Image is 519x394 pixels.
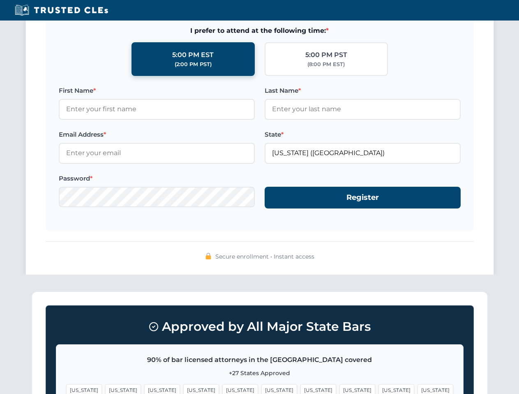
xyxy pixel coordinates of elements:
[66,355,453,365] p: 90% of bar licensed attorneys in the [GEOGRAPHIC_DATA] covered
[265,86,461,96] label: Last Name
[305,50,347,60] div: 5:00 PM PST
[215,252,314,261] span: Secure enrollment • Instant access
[265,187,461,208] button: Register
[265,143,461,163] input: Florida (FL)
[59,86,255,96] label: First Name
[265,130,461,140] label: State
[59,25,461,36] span: I prefer to attend at the following time:
[12,4,111,16] img: Trusted CLEs
[56,316,464,338] h3: Approved by All Major State Bars
[59,99,255,119] input: Enter your first name
[66,369,453,378] p: +27 States Approved
[59,130,255,140] label: Email Address
[307,60,345,69] div: (8:00 PM EST)
[205,253,212,259] img: 🔒
[59,174,255,183] label: Password
[175,60,212,69] div: (2:00 PM PST)
[265,99,461,119] input: Enter your last name
[59,143,255,163] input: Enter your email
[172,50,214,60] div: 5:00 PM EST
